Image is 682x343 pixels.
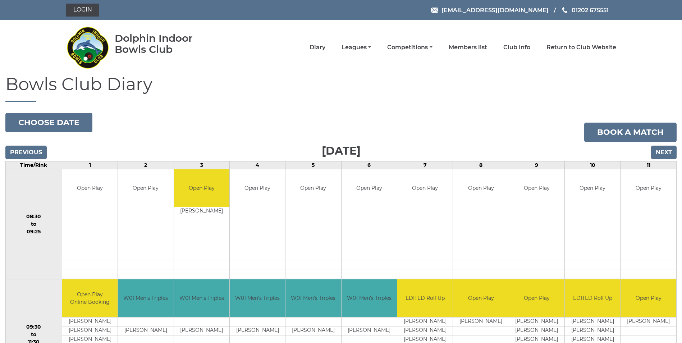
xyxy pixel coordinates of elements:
td: 08:30 to 09:25 [6,169,62,279]
td: W01 Men's Triples [342,279,397,317]
a: Book a match [584,123,677,142]
img: Dolphin Indoor Bowls Club [66,22,109,73]
td: W01 Men's Triples [230,279,285,317]
td: 4 [229,161,285,169]
td: 7 [397,161,453,169]
td: Open Play Online Booking [62,279,118,317]
a: Return to Club Website [546,44,616,51]
td: Open Play [621,169,676,207]
td: [PERSON_NAME] [621,317,676,326]
td: 3 [174,161,229,169]
td: Time/Rink [6,161,62,169]
td: [PERSON_NAME] [565,326,620,335]
input: Next [651,146,677,159]
a: Club Info [503,44,530,51]
td: EDITED Roll Up [397,279,453,317]
td: [PERSON_NAME] [509,326,564,335]
td: [PERSON_NAME] [230,326,285,335]
img: Email [431,8,438,13]
a: Members list [449,44,487,51]
td: [PERSON_NAME] [509,317,564,326]
td: W01 Men's Triples [118,279,173,317]
td: Open Play [62,169,118,207]
td: [PERSON_NAME] [397,317,453,326]
td: [PERSON_NAME] [62,326,118,335]
td: 9 [509,161,564,169]
td: Open Play [118,169,173,207]
td: [PERSON_NAME] [397,326,453,335]
td: 1 [62,161,118,169]
td: [PERSON_NAME] [565,317,620,326]
td: Open Play [509,169,564,207]
td: [PERSON_NAME] [174,207,229,216]
input: Previous [5,146,47,159]
div: Dolphin Indoor Bowls Club [115,33,216,55]
td: Open Play [565,169,620,207]
td: Open Play [453,279,508,317]
button: Choose date [5,113,92,132]
img: Phone us [562,7,567,13]
a: Leagues [342,44,371,51]
td: 2 [118,161,174,169]
td: 5 [285,161,341,169]
td: 11 [621,161,677,169]
td: Open Play [342,169,397,207]
a: Email [EMAIL_ADDRESS][DOMAIN_NAME] [431,6,549,15]
a: Login [66,4,99,17]
td: Open Play [397,169,453,207]
a: Diary [310,44,325,51]
td: [PERSON_NAME] [62,317,118,326]
span: [EMAIL_ADDRESS][DOMAIN_NAME] [441,6,549,13]
td: W01 Men's Triples [285,279,341,317]
td: Open Play [285,169,341,207]
td: Open Play [174,169,229,207]
td: [PERSON_NAME] [342,326,397,335]
h1: Bowls Club Diary [5,75,677,102]
td: [PERSON_NAME] [285,326,341,335]
td: 10 [565,161,621,169]
td: [PERSON_NAME] [453,317,508,326]
td: [PERSON_NAME] [174,326,229,335]
td: 6 [341,161,397,169]
td: EDITED Roll Up [565,279,620,317]
span: 01202 675551 [572,6,609,13]
a: Competitions [387,44,432,51]
td: W01 Men's Triples [174,279,229,317]
td: 8 [453,161,509,169]
td: Open Play [230,169,285,207]
td: [PERSON_NAME] [118,326,173,335]
td: Open Play [621,279,676,317]
td: Open Play [453,169,508,207]
a: Phone us 01202 675551 [561,6,609,15]
td: Open Play [509,279,564,317]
